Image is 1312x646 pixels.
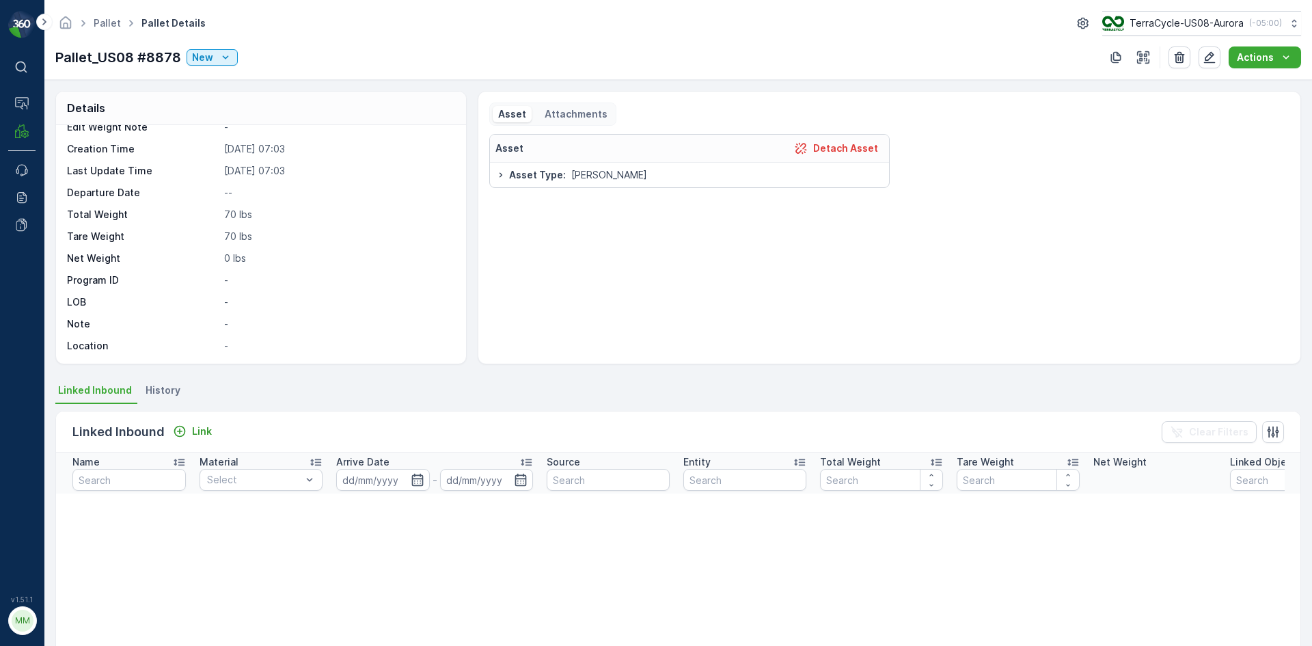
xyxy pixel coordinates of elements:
p: - [433,472,437,488]
input: dd/mm/yyyy [336,469,430,491]
p: -- [224,186,452,200]
p: - [224,120,452,134]
button: Clear Filters [1162,421,1257,443]
p: - [224,339,452,353]
span: 70 [77,292,89,304]
p: 0 lbs [224,252,452,265]
p: New [192,51,213,64]
p: Last Update Time [67,164,219,178]
p: Linked Inbound [72,422,165,442]
p: Asset [498,107,526,121]
p: Creation Time [67,142,219,156]
span: 70 [80,618,92,630]
span: Tare Weight : [12,292,77,304]
p: Total Weight [820,455,881,469]
p: Program ID [67,273,219,287]
span: History [146,383,180,397]
p: Departure Date [67,186,219,200]
p: Link [192,425,212,438]
p: Total Weight [67,208,219,221]
p: LOB [67,295,219,309]
p: Material [200,455,238,469]
p: Note [67,317,219,331]
p: Select [207,473,301,487]
p: Edit Weight Note [67,120,219,134]
span: - [72,269,77,281]
span: [PERSON_NAME] [72,314,150,326]
p: Detach Asset [813,142,878,155]
input: Search [72,469,186,491]
p: Details [67,100,105,116]
span: 70 [80,247,92,258]
input: Search [683,469,806,491]
span: Pallet Details [139,16,208,30]
span: Asset Type : [509,168,566,182]
p: Attachments [543,107,607,121]
span: Total Weight : [12,247,80,258]
span: Linked Inbound [58,383,132,397]
input: dd/mm/yyyy [440,469,534,491]
p: Pallet_US08 #8878 [55,47,181,68]
span: v 1.51.1 [8,595,36,604]
p: Actions [1237,51,1274,64]
p: Asset [495,142,523,155]
span: Asset Type : [12,314,72,326]
p: Net Weight [67,252,219,265]
span: Total Weight : [12,618,80,630]
p: - [224,295,452,309]
span: [PERSON_NAME] [571,168,647,182]
span: Pallet_US08 #8878 [45,224,135,236]
p: ( -05:00 ) [1249,18,1282,29]
p: [DATE] 07:03 [224,142,452,156]
span: Pallet_US08 #8879 [45,595,135,607]
img: image_ci7OI47.png [1102,16,1124,31]
p: 70 lbs [224,230,452,243]
p: Name [72,455,100,469]
p: Pallet_US08 #8879 [603,383,707,399]
p: Source [547,455,580,469]
p: TerraCycle-US08-Aurora [1130,16,1244,30]
p: 70 lbs [224,208,452,221]
img: logo [8,11,36,38]
button: Actions [1229,46,1301,68]
p: - [224,273,452,287]
button: TerraCycle-US08-Aurora(-05:00) [1102,11,1301,36]
span: Material : [12,337,58,349]
button: Link [167,423,217,440]
p: Tare Weight [67,230,219,243]
p: Clear Filters [1189,425,1248,439]
span: Name : [12,224,45,236]
p: Arrive Date [336,455,389,469]
a: Homepage [58,21,73,32]
input: Search [547,469,670,491]
button: MM [8,606,36,635]
span: Net Weight : [12,269,72,281]
span: Name : [12,595,45,607]
p: Net Weight [1093,455,1147,469]
a: Pallet [94,17,121,29]
p: Pallet_US08 #8878 [603,12,707,28]
input: Search [820,469,943,491]
input: Search [957,469,1080,491]
p: Entity [683,455,711,469]
button: Detach Asset [789,140,884,157]
p: Tare Weight [957,455,1014,469]
p: Location [67,339,219,353]
p: Linked Object [1230,455,1296,469]
div: MM [12,610,33,632]
p: [DATE] 07:03 [224,164,452,178]
p: - [224,317,452,331]
span: US-PI0116 I Plastic Packaging [58,337,197,349]
button: New [187,49,238,66]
